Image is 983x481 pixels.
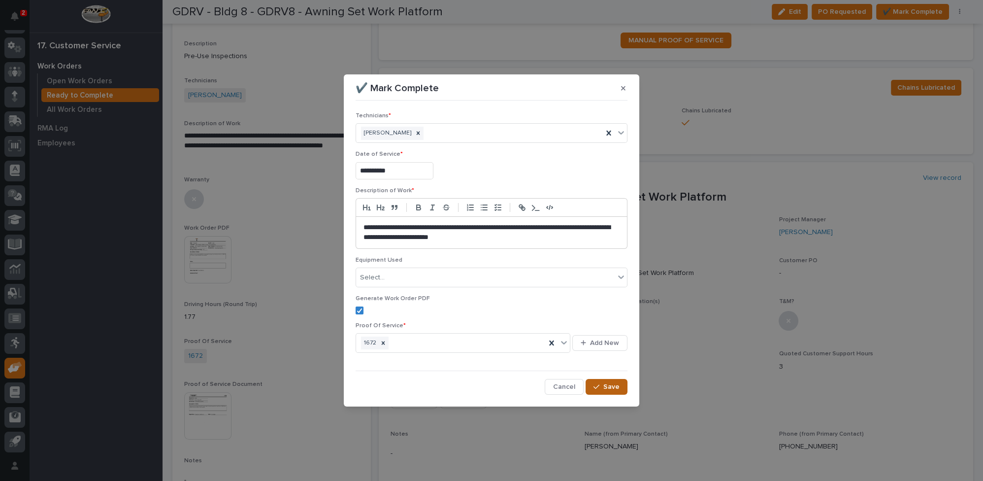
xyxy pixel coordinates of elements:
span: Proof Of Service [356,323,406,329]
span: Technicians [356,113,391,119]
p: ✔️ Mark Complete [356,82,439,94]
span: Add New [590,339,619,347]
span: Cancel [553,382,575,391]
button: Save [586,379,627,395]
div: 1672 [361,337,378,350]
button: Cancel [545,379,584,395]
div: [PERSON_NAME] [361,127,413,140]
span: Equipment Used [356,257,402,263]
span: Date of Service [356,151,403,157]
button: Add New [572,335,627,351]
span: Save [603,382,620,391]
div: Select... [360,273,385,283]
span: Generate Work Order PDF [356,296,430,302]
span: Description of Work [356,188,414,194]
